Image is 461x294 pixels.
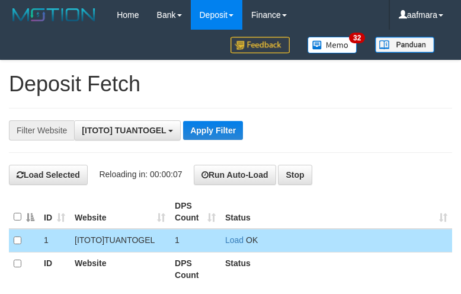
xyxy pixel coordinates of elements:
th: DPS Count: activate to sort column ascending [170,195,220,229]
th: Website: activate to sort column ascending [70,195,170,229]
span: OK [246,235,258,245]
h1: Deposit Fetch [9,72,452,96]
img: Button%20Memo.svg [308,37,357,53]
button: Stop [278,165,312,185]
img: panduan.png [375,37,434,53]
button: [ITOTO] TUANTOGEL [74,120,181,140]
span: 32 [349,33,365,43]
th: ID [39,252,70,286]
img: MOTION_logo.png [9,6,99,24]
th: Website [70,252,170,286]
span: Reloading in: 00:00:07 [99,170,182,179]
span: 1 [175,235,180,245]
a: Load [225,235,244,245]
td: [ITOTO] TUANTOGEL [70,229,170,253]
span: [ITOTO] TUANTOGEL [82,126,166,135]
button: Load Selected [9,165,88,185]
th: Status [220,252,452,286]
div: Filter Website [9,120,74,140]
button: Apply Filter [183,121,243,140]
th: DPS Count [170,252,220,286]
th: ID: activate to sort column ascending [39,195,70,229]
a: 32 [299,30,366,60]
button: Run Auto-Load [194,165,276,185]
th: Status: activate to sort column ascending [220,195,452,229]
td: 1 [39,229,70,253]
img: Feedback.jpg [230,37,290,53]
